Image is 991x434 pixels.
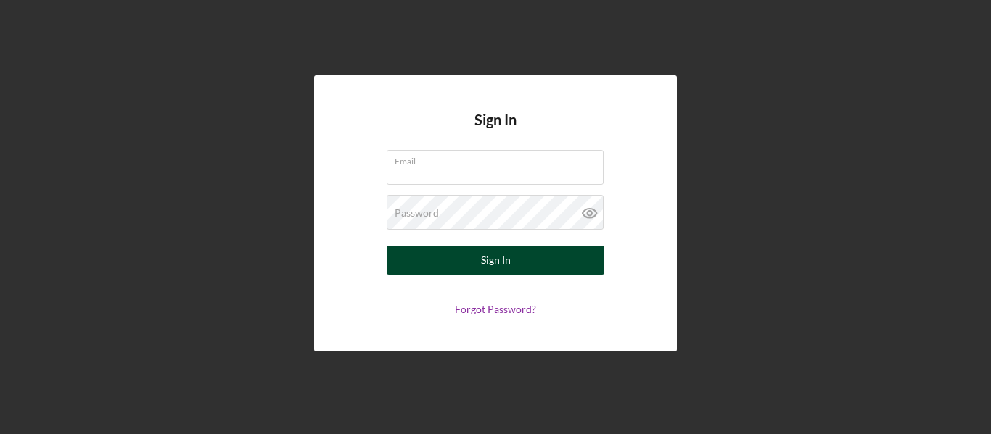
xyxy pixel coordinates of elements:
h4: Sign In [474,112,517,150]
a: Forgot Password? [455,303,536,315]
div: Sign In [481,246,511,275]
button: Sign In [387,246,604,275]
label: Password [395,207,439,219]
label: Email [395,151,604,167]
